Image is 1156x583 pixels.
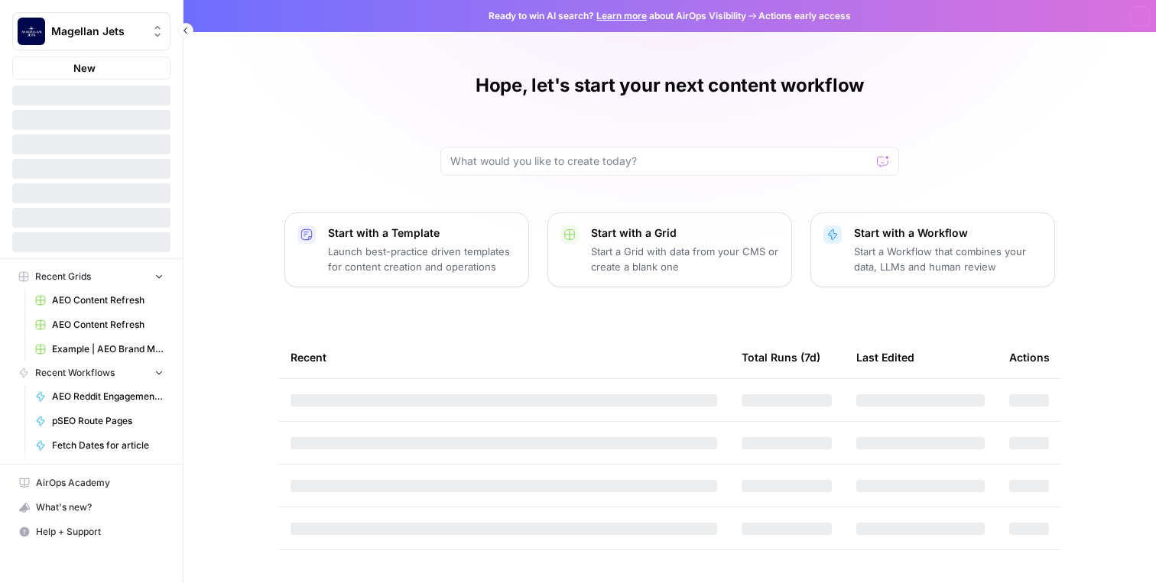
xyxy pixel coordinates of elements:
[758,9,851,23] span: Actions early access
[489,9,746,23] span: Ready to win AI search? about AirOps Visibility
[13,496,170,519] div: What's new?
[328,225,516,241] p: Start with a Template
[36,476,164,490] span: AirOps Academy
[12,495,170,520] button: What's new?
[28,433,170,458] a: Fetch Dates for article
[12,265,170,288] button: Recent Grids
[52,439,164,452] span: Fetch Dates for article
[291,336,717,378] div: Recent
[854,244,1042,274] p: Start a Workflow that combines your data, LLMs and human review
[28,313,170,337] a: AEO Content Refresh
[856,336,914,378] div: Last Edited
[52,390,164,403] span: AEO Reddit Engagement - Fork
[12,57,170,79] button: New
[284,212,529,287] button: Start with a TemplateLaunch best-practice driven templates for content creation and operations
[596,10,647,21] a: Learn more
[476,73,864,98] h1: Hope, let's start your next content workflow
[18,18,45,45] img: Magellan Jets Logo
[52,318,164,332] span: AEO Content Refresh
[854,225,1042,241] p: Start with a Workflow
[12,520,170,544] button: Help + Support
[52,342,164,356] span: Example | AEO Brand Mention Outreach
[28,337,170,361] a: Example | AEO Brand Mention Outreach
[35,366,115,380] span: Recent Workflows
[28,409,170,433] a: pSEO Route Pages
[12,361,170,384] button: Recent Workflows
[51,24,144,39] span: Magellan Jets
[547,212,792,287] button: Start with a GridStart a Grid with data from your CMS or create a blank one
[28,288,170,313] a: AEO Content Refresh
[12,471,170,495] a: AirOps Academy
[35,270,91,283] span: Recent Grids
[36,525,164,539] span: Help + Support
[52,414,164,428] span: pSEO Route Pages
[742,336,820,378] div: Total Runs (7d)
[1009,336,1050,378] div: Actions
[28,384,170,409] a: AEO Reddit Engagement - Fork
[450,154,871,169] input: What would you like to create today?
[810,212,1055,287] button: Start with a WorkflowStart a Workflow that combines your data, LLMs and human review
[591,225,779,241] p: Start with a Grid
[73,60,96,76] span: New
[52,293,164,307] span: AEO Content Refresh
[12,12,170,50] button: Workspace: Magellan Jets
[591,244,779,274] p: Start a Grid with data from your CMS or create a blank one
[328,244,516,274] p: Launch best-practice driven templates for content creation and operations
